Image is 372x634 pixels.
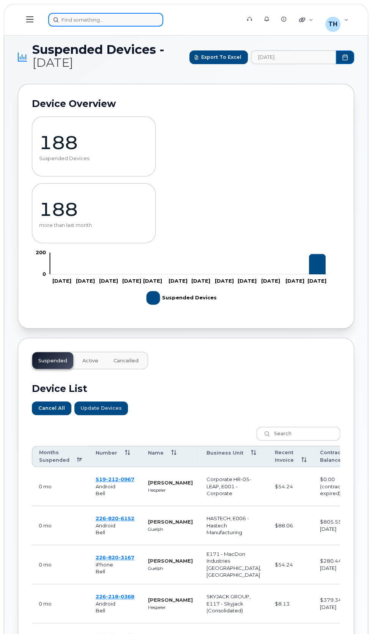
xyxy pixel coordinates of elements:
td: $280.44 [313,545,361,584]
tspan: [DATE] [191,278,210,284]
h2: Device Overview [32,98,340,109]
td: August 11, 2025 12:49 [32,506,89,545]
span: 3167 [118,554,134,560]
td: E171 - MacDon Industries [GEOGRAPHIC_DATA], [GEOGRAPHIC_DATA] [200,545,268,584]
span: Export to Excel [201,53,241,61]
span: 820 [106,515,118,521]
td: $379.34 [313,584,361,623]
small: Guelph [148,527,163,532]
span: 0368 [118,593,134,599]
strong: [PERSON_NAME] [148,597,193,603]
span: Android [96,483,115,489]
button: Choose Date [336,50,354,64]
td: August 11, 2025 12:49 [32,545,89,584]
td: HASTECH, E006 - Hastech Manufacturing [200,506,268,545]
tspan: [DATE] [122,278,141,284]
span: 212 [106,476,118,482]
tspan: [DATE] [99,278,118,284]
tspan: [DATE] [214,278,233,284]
tspan: 200 [36,249,46,255]
span: 0967 [118,476,134,482]
span: Bell [96,607,105,614]
div: [DATE] [320,604,354,611]
span: Suspended Devices - [32,44,186,70]
span: 6152 [118,515,134,521]
a: 2268206152 [96,515,134,521]
span: Cancel All [38,404,65,412]
span: 226 [96,593,134,599]
span: [DATE] [32,55,73,70]
tspan: [DATE] [237,278,256,284]
tspan: 0 [43,271,46,277]
td: August 12, 2025 06:08 [32,467,89,506]
span: 820 [106,554,118,560]
a: 5192120967 [96,476,134,482]
td: $8.13 [268,584,313,623]
span: Update Devices [80,404,122,412]
small: Hespeler [148,605,166,610]
small: Guelph [148,566,163,571]
tspan: [DATE] [169,278,188,284]
tspan: [DATE] [143,278,162,284]
p: 188 [39,131,148,154]
span: iPhone [96,562,113,568]
td: SKYJACK GROUP, E117 - Skyjack (Consolidated) [200,584,268,623]
th: Months Suspended: activate to sort column descending [32,446,89,467]
tspan: [DATE] [76,278,95,284]
td: $0.00 [313,467,361,506]
a: 2262180368 [96,593,134,599]
td: Corporate HR-05-LEAP, E001 - Corporate [200,467,268,506]
small: Hespeler [148,488,166,493]
td: $805.55 [313,506,361,545]
span: Bell [96,490,105,496]
span: 226 [96,554,134,560]
th: Number: activate to sort column ascending [89,446,141,467]
span: Active [82,358,98,364]
strong: [PERSON_NAME] [148,480,193,486]
h2: Device List [32,383,340,394]
strong: [PERSON_NAME] [148,519,193,525]
span: Android [96,522,115,529]
tspan: [DATE] [285,278,304,284]
th: Contract Balance: activate to sort column ascending [313,446,361,467]
p: Suspended Devices [39,156,148,162]
span: 218 [106,593,118,599]
th: Recent Invoice: activate to sort column ascending [268,446,313,467]
p: 188 [39,198,148,221]
tspan: [DATE] [52,278,71,284]
span: 226 [96,515,134,521]
td: $54.24 [268,545,313,584]
button: Export to Excel [189,50,248,64]
span: 519 [96,476,134,482]
span: Bell [96,568,105,574]
button: Cancel All [32,401,71,415]
div: [DATE] [320,565,354,572]
button: Update Devices [74,401,128,415]
td: August 11, 2025 12:48 [32,584,89,623]
g: Suspended Devices [146,288,216,308]
strong: [PERSON_NAME] [148,558,193,564]
input: archived_billing_data [251,50,336,64]
p: more than last month [39,222,148,228]
div: (contract expired) [320,483,354,497]
span: Cancelled [113,358,139,364]
tspan: [DATE] [307,278,326,284]
g: Legend [146,288,216,308]
tspan: [DATE] [261,278,280,284]
input: Search [257,427,340,440]
g: Chart [36,249,329,308]
span: Android [96,601,115,607]
div: [DATE] [320,525,354,533]
td: $88.06 [268,506,313,545]
g: Suspended Devices [54,254,326,275]
th: Name: activate to sort column ascending [141,446,200,467]
th: Business Unit: activate to sort column ascending [200,446,268,467]
span: Bell [96,529,105,535]
a: 2268203167 [96,554,134,560]
td: $54.24 [268,467,313,506]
